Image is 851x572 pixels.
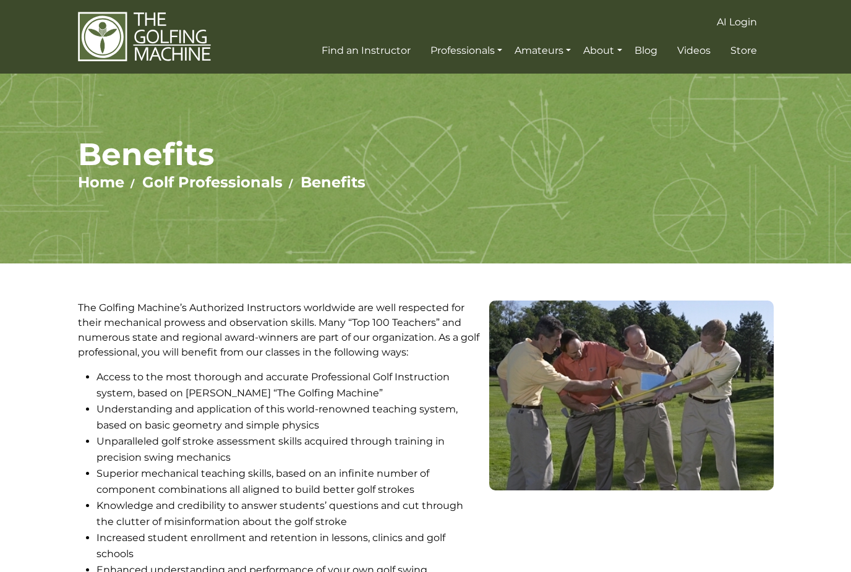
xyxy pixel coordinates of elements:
span: Store [730,45,757,56]
h1: Benefits [78,135,774,173]
li: Knowledge and credibility to answer students’ questions and cut through the clutter of misinforma... [96,498,480,530]
span: Find an Instructor [322,45,411,56]
img: The Golfing Machine [78,11,211,62]
span: Blog [635,45,657,56]
li: Access to the most thorough and accurate Professional Golf Instruction system, based on [PERSON_N... [96,369,480,401]
a: Store [727,40,760,62]
a: Home [78,173,124,191]
a: Benefits [301,173,366,191]
span: AI Login [717,16,757,28]
p: The Golfing Machine’s Authorized Instructors worldwide are well respected for their mechanical pr... [78,301,480,360]
li: Increased student enrollment and retention in lessons, clinics and golf schools [96,530,480,562]
a: Professionals [427,40,505,62]
a: AI Login [714,11,760,33]
span: Videos [677,45,711,56]
a: Amateurs [511,40,574,62]
li: Unparalleled golf stroke assessment skills acquired through training in precision swing mechanics [96,433,480,466]
li: Superior mechanical teaching skills, based on an infinite number of component combinations all al... [96,466,480,498]
a: About [580,40,625,62]
a: Find an Instructor [319,40,414,62]
a: Golf Professionals [142,173,283,191]
li: Understanding and application of this world-renowned teaching system, based on basic geometry and... [96,401,480,433]
a: Videos [674,40,714,62]
a: Blog [631,40,661,62]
